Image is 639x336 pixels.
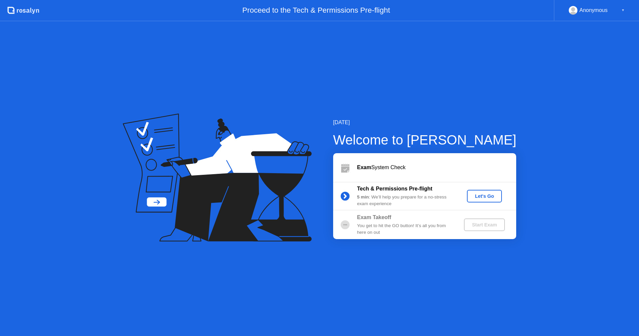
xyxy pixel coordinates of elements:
div: Welcome to [PERSON_NAME] [333,130,517,150]
div: Start Exam [467,222,502,227]
div: You get to hit the GO button! It’s all you from here on out [357,222,453,236]
div: ▼ [621,6,625,15]
div: : We’ll help you prepare for a no-stress exam experience [357,194,453,207]
div: Anonymous [579,6,608,15]
b: Exam Takeoff [357,214,391,220]
div: System Check [357,164,516,171]
b: Exam [357,165,371,170]
div: Let's Go [470,193,499,199]
button: Start Exam [464,218,505,231]
div: [DATE] [333,119,517,127]
b: 5 min [357,194,369,199]
b: Tech & Permissions Pre-flight [357,186,432,191]
button: Let's Go [467,190,502,202]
